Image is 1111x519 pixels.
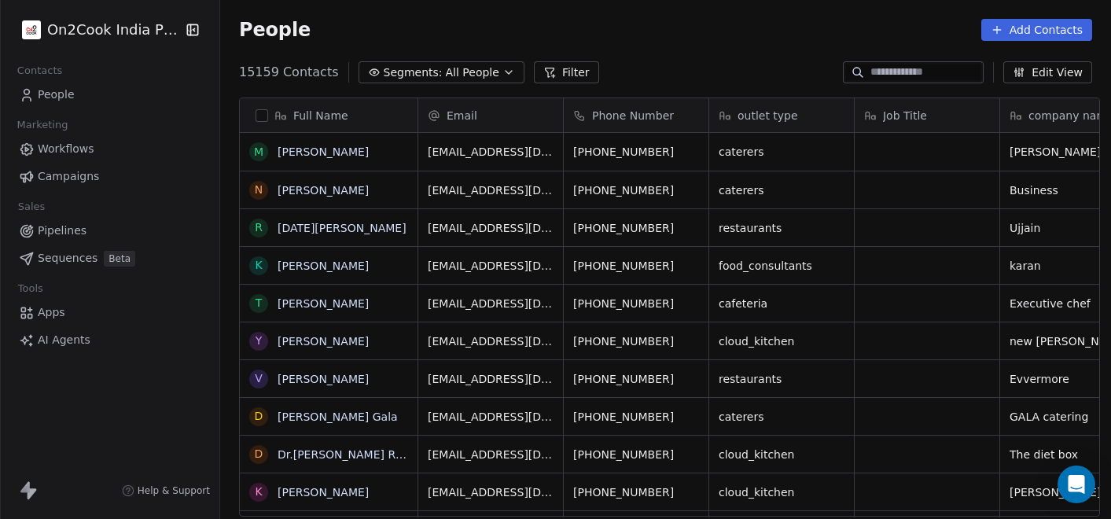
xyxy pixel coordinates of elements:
[719,409,844,425] span: caterers
[278,222,407,234] a: [DATE][PERSON_NAME]
[719,296,844,311] span: cafeteria
[534,61,599,83] button: Filter
[447,108,477,123] span: Email
[255,219,263,236] div: R
[13,82,207,108] a: People
[38,250,97,267] span: Sequences
[573,182,699,198] span: [PHONE_NUMBER]
[573,220,699,236] span: [PHONE_NUMBER]
[719,447,844,462] span: cloud_kitchen
[278,184,369,197] a: [PERSON_NAME]
[719,484,844,500] span: cloud_kitchen
[719,220,844,236] span: restaurants
[428,484,554,500] span: [EMAIL_ADDRESS][DOMAIN_NAME]
[11,195,52,219] span: Sales
[38,332,90,348] span: AI Agents
[38,86,75,103] span: People
[38,223,86,239] span: Pipelines
[255,408,263,425] div: D
[573,371,699,387] span: [PHONE_NUMBER]
[719,144,844,160] span: caterers
[428,258,554,274] span: [EMAIL_ADDRESS][DOMAIN_NAME]
[13,136,207,162] a: Workflows
[278,486,369,499] a: [PERSON_NAME]
[47,20,181,40] span: On2Cook India Pvt. Ltd.
[428,144,554,160] span: [EMAIL_ADDRESS][DOMAIN_NAME]
[278,373,369,385] a: [PERSON_NAME]
[573,333,699,349] span: [PHONE_NUMBER]
[104,251,135,267] span: Beta
[255,257,262,274] div: K
[19,17,174,43] button: On2Cook India Pvt. Ltd.
[278,145,369,158] a: [PERSON_NAME]
[1058,466,1095,503] div: Open Intercom Messenger
[13,300,207,326] a: Apps
[255,370,263,387] div: V
[13,327,207,353] a: AI Agents
[573,258,699,274] span: [PHONE_NUMBER]
[255,484,262,500] div: K
[278,335,369,348] a: [PERSON_NAME]
[573,144,699,160] span: [PHONE_NUMBER]
[11,277,50,300] span: Tools
[240,133,418,517] div: grid
[384,64,443,81] span: Segments:
[573,484,699,500] span: [PHONE_NUMBER]
[418,98,563,132] div: Email
[22,20,41,39] img: on2cook%20logo-04%20copy.jpg
[239,63,339,82] span: 15159 Contacts
[255,446,263,462] div: D
[138,484,210,497] span: Help & Support
[122,484,210,497] a: Help & Support
[428,220,554,236] span: [EMAIL_ADDRESS][DOMAIN_NAME]
[38,168,99,185] span: Campaigns
[719,182,844,198] span: caterers
[13,245,207,271] a: SequencesBeta
[573,296,699,311] span: [PHONE_NUMBER]
[38,304,65,321] span: Apps
[254,144,263,160] div: M
[255,182,263,198] div: N
[738,108,798,123] span: outlet type
[592,108,674,123] span: Phone Number
[428,409,554,425] span: [EMAIL_ADDRESS][DOMAIN_NAME]
[981,19,1092,41] button: Add Contacts
[883,108,927,123] span: Job Title
[446,64,499,81] span: All People
[573,447,699,462] span: [PHONE_NUMBER]
[38,141,94,157] span: Workflows
[278,448,412,461] a: Dr.[PERSON_NAME] Rani
[13,164,207,190] a: Campaigns
[428,333,554,349] span: [EMAIL_ADDRESS][DOMAIN_NAME]
[428,296,554,311] span: [EMAIL_ADDRESS][DOMAIN_NAME]
[1003,61,1092,83] button: Edit View
[709,98,854,132] div: outlet type
[573,409,699,425] span: [PHONE_NUMBER]
[293,108,348,123] span: Full Name
[719,258,844,274] span: food_consultants
[278,297,369,310] a: [PERSON_NAME]
[10,113,75,137] span: Marketing
[10,59,69,83] span: Contacts
[719,371,844,387] span: restaurants
[564,98,708,132] div: Phone Number
[256,333,263,349] div: Y
[855,98,999,132] div: Job Title
[239,18,311,42] span: People
[256,295,263,311] div: T
[719,333,844,349] span: cloud_kitchen
[240,98,418,132] div: Full Name
[428,371,554,387] span: [EMAIL_ADDRESS][DOMAIN_NAME]
[428,447,554,462] span: [EMAIL_ADDRESS][DOMAIN_NAME]
[428,182,554,198] span: [EMAIL_ADDRESS][DOMAIN_NAME]
[278,410,398,423] a: [PERSON_NAME] Gala
[278,259,369,272] a: [PERSON_NAME]
[13,218,207,244] a: Pipelines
